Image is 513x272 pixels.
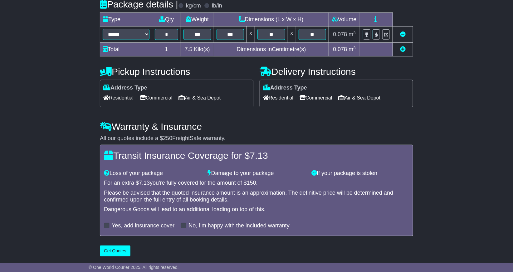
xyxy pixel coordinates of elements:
sup: 3 [353,31,356,35]
label: Yes, add insurance cover [112,222,174,229]
div: Dangerous Goods will lead to an additional loading on top of this. [104,206,409,213]
div: Please be advised that the quoted insurance amount is an approximation. The definitive price will... [104,190,409,203]
span: 7.13 [139,180,150,186]
span: 7.13 [250,150,268,161]
td: Total [100,43,152,56]
div: Loss of your package [101,170,205,177]
h4: Warranty & Insurance [100,121,413,132]
td: x [288,27,296,43]
span: 250 [163,135,172,141]
h4: Delivery Instructions [260,66,413,77]
h4: Transit Insurance Coverage for $ [104,150,409,161]
button: Get Quotes [100,245,130,256]
span: Air & Sea Depot [179,93,221,103]
span: m [349,31,356,37]
a: Remove this item [400,31,406,37]
span: Residential [263,93,293,103]
span: Commercial [140,93,172,103]
span: Commercial [300,93,332,103]
h4: Pickup Instructions [100,66,253,77]
td: Weight [181,13,214,27]
td: x [247,27,255,43]
span: © One World Courier 2025. All rights reserved. [89,265,179,270]
label: No, I'm happy with the included warranty [188,222,290,229]
sup: 3 [353,46,356,50]
label: lb/in [212,2,222,9]
td: 1 [152,43,181,56]
span: 0.078 [333,31,347,37]
span: 7.5 [185,46,193,52]
div: Damage to your package [205,170,309,177]
span: Air & Sea Depot [339,93,381,103]
label: kg/cm [186,2,201,9]
td: Type [100,13,152,27]
td: Qty [152,13,181,27]
td: Volume [329,13,360,27]
span: Residential [103,93,134,103]
td: Kilo(s) [181,43,214,56]
span: 150 [247,180,256,186]
div: All our quotes include a $ FreightSafe warranty. [100,135,413,142]
span: m [349,46,356,52]
td: Dimensions in Centimetre(s) [214,43,329,56]
div: If your package is stolen [308,170,412,177]
label: Address Type [103,85,147,91]
td: Dimensions (L x W x H) [214,13,329,27]
a: Add new item [400,46,406,52]
label: Address Type [263,85,307,91]
span: 0.078 [333,46,347,52]
div: For an extra $ you're fully covered for the amount of $ . [104,180,409,187]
